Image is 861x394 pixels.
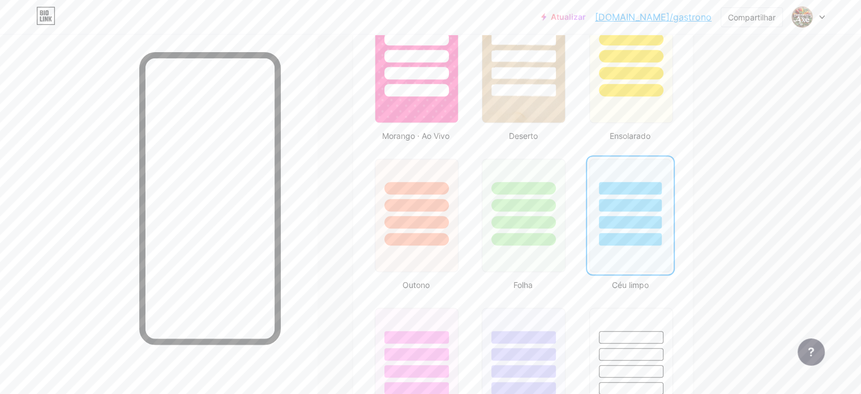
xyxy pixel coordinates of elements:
[513,280,533,290] font: Folha
[612,280,649,290] font: Céu limpo
[595,11,712,23] font: [DOMAIN_NAME]/gastrono
[610,131,650,141] font: Ensolarado
[595,10,712,24] a: [DOMAIN_NAME]/gastrono
[382,131,449,141] font: Morango · Ao Vivo
[508,131,537,141] font: Deserto
[728,12,776,22] font: Compartilhar
[551,12,586,22] font: Atualizar
[791,6,813,28] img: Gastronomia do Axé
[402,280,430,290] font: Outono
